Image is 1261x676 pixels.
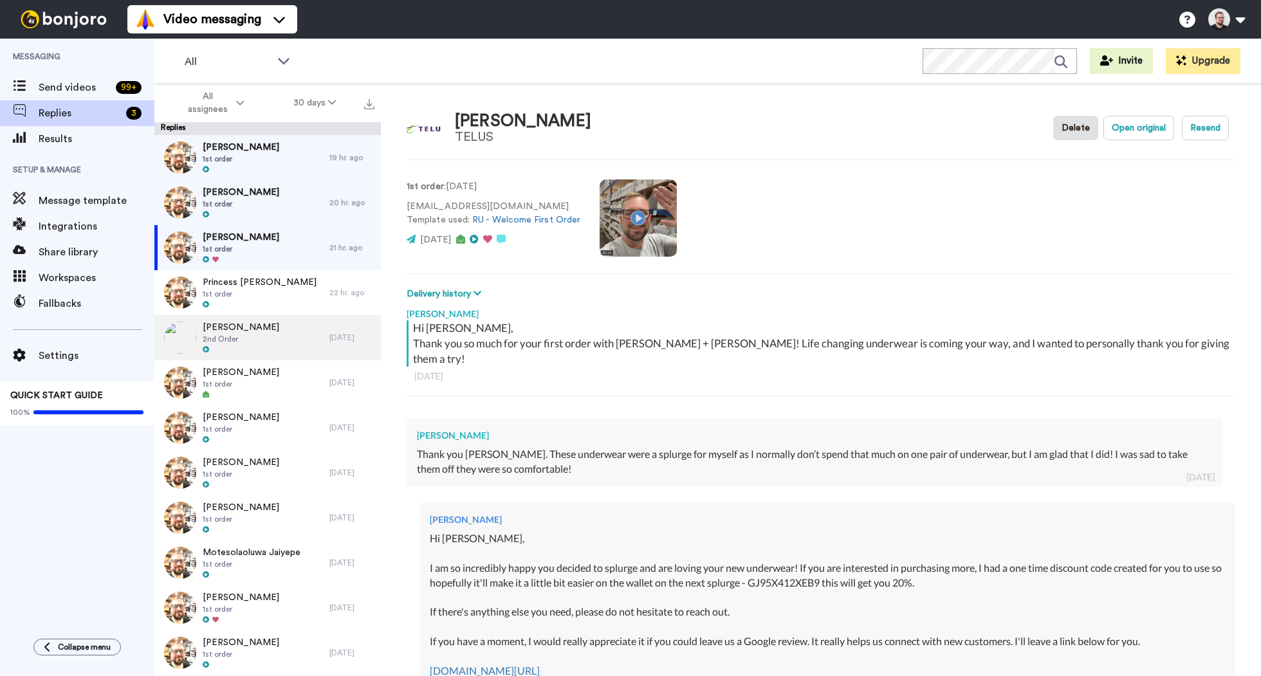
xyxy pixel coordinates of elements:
[203,636,279,649] span: [PERSON_NAME]
[413,320,1232,367] div: Hi [PERSON_NAME], Thank you so much for your first order with [PERSON_NAME] + [PERSON_NAME]! Life...
[329,468,374,478] div: [DATE]
[39,219,154,234] span: Integrations
[455,130,591,144] div: TELUS
[1053,116,1098,140] button: Delete
[420,235,451,244] span: [DATE]
[329,197,374,208] div: 20 hr. ago
[329,288,374,298] div: 22 hr. ago
[203,321,279,334] span: [PERSON_NAME]
[329,333,374,343] div: [DATE]
[203,141,279,154] span: [PERSON_NAME]
[329,603,374,613] div: [DATE]
[154,180,381,225] a: [PERSON_NAME]1st order20 hr. ago
[39,105,121,121] span: Replies
[185,54,271,69] span: All
[1103,116,1174,140] button: Open original
[154,495,381,540] a: [PERSON_NAME]1st order[DATE]
[329,378,374,388] div: [DATE]
[164,232,196,264] img: efa524da-70a9-41f2-aa42-4cb2d5cfdec7-thumb.jpg
[203,649,279,659] span: 1st order
[203,501,279,514] span: [PERSON_NAME]
[164,187,196,219] img: efa524da-70a9-41f2-aa42-4cb2d5cfdec7-thumb.jpg
[181,90,234,116] span: All assignees
[1166,48,1240,74] button: Upgrade
[329,558,374,568] div: [DATE]
[203,604,279,614] span: 1st order
[154,585,381,630] a: [PERSON_NAME]1st order[DATE]
[164,547,196,579] img: efa524da-70a9-41f2-aa42-4cb2d5cfdec7-thumb.jpg
[164,592,196,624] img: efa524da-70a9-41f2-aa42-4cb2d5cfdec7-thumb.jpg
[154,315,381,360] a: [PERSON_NAME]2nd Order[DATE]
[329,648,374,658] div: [DATE]
[360,93,378,113] button: Export all results that match these filters now.
[39,270,154,286] span: Workspaces
[164,637,196,669] img: efa524da-70a9-41f2-aa42-4cb2d5cfdec7-thumb.jpg
[154,122,381,135] div: Replies
[154,450,381,495] a: [PERSON_NAME]1st order[DATE]
[414,370,1228,383] div: [DATE]
[164,502,196,534] img: efa524da-70a9-41f2-aa42-4cb2d5cfdec7-thumb.jpg
[364,99,374,109] img: export.svg
[203,379,279,389] span: 1st order
[329,423,374,433] div: [DATE]
[39,80,111,95] span: Send videos
[164,457,196,489] img: efa524da-70a9-41f2-aa42-4cb2d5cfdec7-thumb.jpg
[1090,48,1153,74] a: Invite
[39,296,154,311] span: Fallbacks
[154,135,381,180] a: [PERSON_NAME]1st order19 hr. ago
[203,456,279,469] span: [PERSON_NAME]
[417,429,1212,442] div: [PERSON_NAME]
[329,513,374,523] div: [DATE]
[203,154,279,164] span: 1st order
[269,91,361,114] button: 30 days
[203,199,279,209] span: 1st order
[39,244,154,260] span: Share library
[116,81,142,94] div: 99 +
[203,424,279,434] span: 1st order
[430,513,1225,526] div: [PERSON_NAME]
[203,231,279,244] span: [PERSON_NAME]
[203,334,279,344] span: 2nd Order
[203,276,317,289] span: Princess [PERSON_NAME]
[203,411,279,424] span: [PERSON_NAME]
[157,85,269,121] button: All assignees
[58,642,111,652] span: Collapse menu
[455,112,591,131] div: [PERSON_NAME]
[15,10,112,28] img: bj-logo-header-white.svg
[407,182,444,191] strong: 1st order
[203,546,300,559] span: Motesolaoluwa Jaiyepe
[126,107,142,120] div: 3
[164,412,196,444] img: efa524da-70a9-41f2-aa42-4cb2d5cfdec7-thumb.jpg
[164,277,196,309] img: efa524da-70a9-41f2-aa42-4cb2d5cfdec7-thumb.jpg
[329,242,374,253] div: 21 hr. ago
[329,152,374,163] div: 19 hr. ago
[203,289,317,299] span: 1st order
[1186,471,1215,484] div: [DATE]
[154,405,381,450] a: [PERSON_NAME]1st order[DATE]
[164,322,196,354] img: 8db93726-50d8-4d85-967b-90c4cb94ea46-thumb.jpg
[203,591,279,604] span: [PERSON_NAME]
[154,540,381,585] a: Motesolaoluwa Jaiyepe1st order[DATE]
[135,9,156,30] img: vm-color.svg
[203,244,279,254] span: 1st order
[203,559,300,569] span: 1st order
[39,193,154,208] span: Message template
[472,215,580,224] a: RU - Welcome First Order
[407,301,1235,320] div: [PERSON_NAME]
[203,186,279,199] span: [PERSON_NAME]
[154,225,381,270] a: [PERSON_NAME]1st order21 hr. ago
[154,270,381,315] a: Princess [PERSON_NAME]1st order22 hr. ago
[417,447,1212,477] div: Thank you [PERSON_NAME]. These underwear were a splurge for myself as I normally don’t spend that...
[203,366,279,379] span: [PERSON_NAME]
[164,367,196,399] img: efa524da-70a9-41f2-aa42-4cb2d5cfdec7-thumb.jpg
[154,630,381,675] a: [PERSON_NAME]1st order[DATE]
[203,514,279,524] span: 1st order
[163,10,261,28] span: Video messaging
[407,287,485,301] button: Delivery history
[407,111,442,146] img: Image of Nicole Shaw
[10,407,30,417] span: 100%
[154,360,381,405] a: [PERSON_NAME]1st order[DATE]
[407,180,580,194] p: : [DATE]
[10,391,103,400] span: QUICK START GUIDE
[39,348,154,363] span: Settings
